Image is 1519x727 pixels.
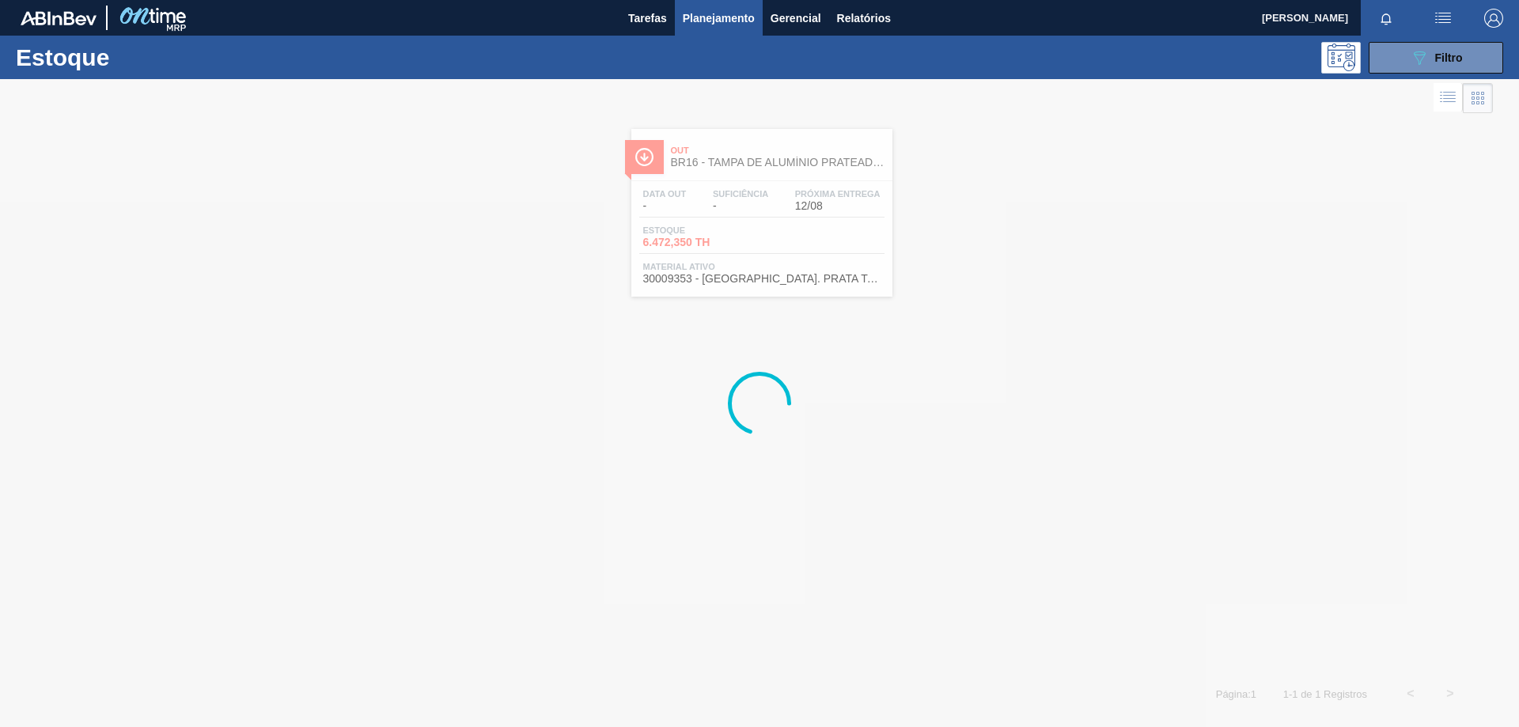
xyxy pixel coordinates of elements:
[771,9,821,28] span: Gerencial
[1361,7,1411,29] button: Notificações
[16,48,252,66] h1: Estoque
[683,9,755,28] span: Planejamento
[837,9,891,28] span: Relatórios
[1484,9,1503,28] img: Logout
[1435,51,1463,64] span: Filtro
[1321,42,1361,74] div: Pogramando: nenhum usuário selecionado
[1369,42,1503,74] button: Filtro
[21,11,97,25] img: TNhmsLtSVTkK8tSr43FrP2fwEKptu5GPRR3wAAAABJRU5ErkJggg==
[1434,9,1453,28] img: userActions
[628,9,667,28] span: Tarefas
